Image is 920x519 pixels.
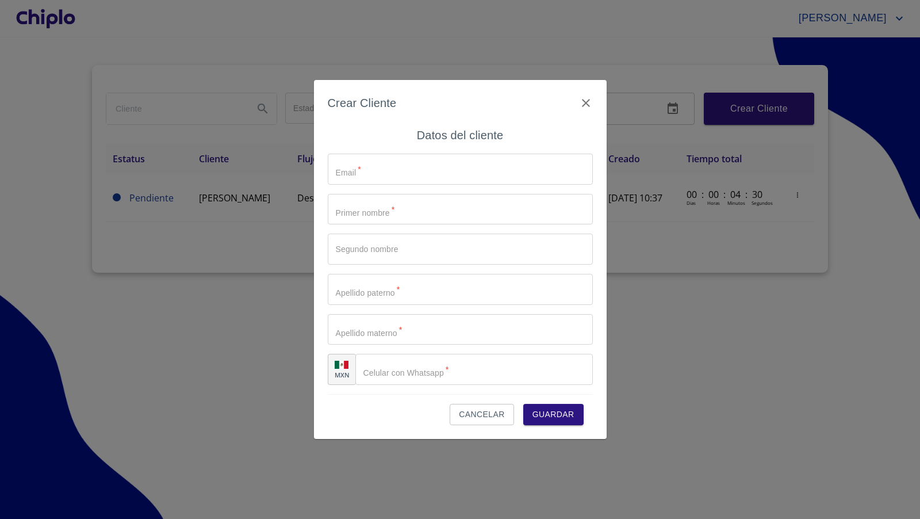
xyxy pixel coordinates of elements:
[335,361,348,369] img: R93DlvwvvjP9fbrDwZeCRYBHk45OWMq+AAOlFVsxT89f82nwPLnD58IP7+ANJEaWYhP0Tx8kkA0WlQMPQsAAgwAOmBj20AXj6...
[328,94,397,112] h6: Crear Cliente
[523,404,584,425] button: Guardar
[335,371,350,379] p: MXN
[459,407,504,422] span: Cancelar
[417,126,503,144] h6: Datos del cliente
[532,407,574,422] span: Guardar
[450,404,513,425] button: Cancelar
